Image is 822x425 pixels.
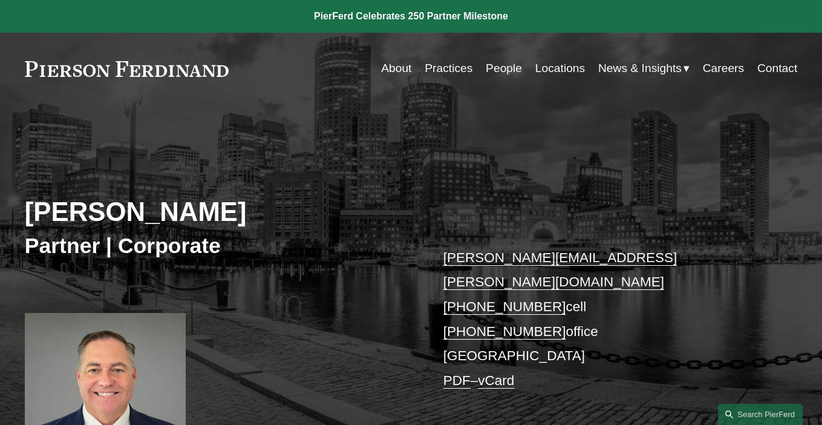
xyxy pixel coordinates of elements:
a: People [486,57,522,81]
a: [PHONE_NUMBER] [443,299,566,314]
a: About [381,57,411,81]
a: Practices [425,57,472,81]
a: vCard [478,373,514,388]
h2: [PERSON_NAME] [25,196,411,228]
h3: Partner | Corporate [25,232,411,259]
a: folder dropdown [598,57,690,81]
a: Contact [757,57,797,81]
p: cell office [GEOGRAPHIC_DATA] – [443,246,765,393]
a: Search this site [718,404,803,425]
a: PDF [443,373,471,388]
a: [PHONE_NUMBER] [443,324,566,339]
span: News & Insights [598,58,682,79]
a: [PERSON_NAME][EMAIL_ADDRESS][PERSON_NAME][DOMAIN_NAME] [443,250,677,290]
a: Locations [535,57,585,81]
a: Careers [703,57,744,81]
